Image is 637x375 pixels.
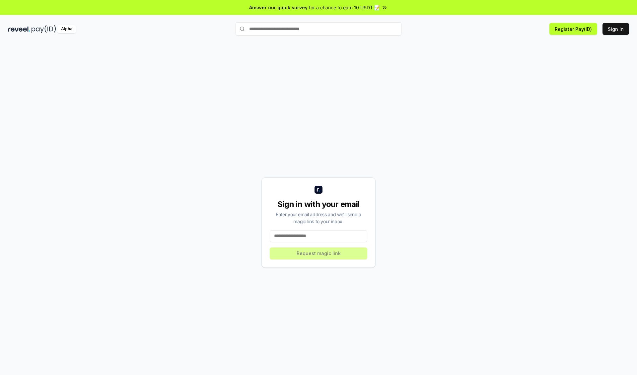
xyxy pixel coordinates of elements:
span: for a chance to earn 10 USDT 📝 [309,4,380,11]
div: Alpha [57,25,76,33]
img: pay_id [32,25,56,33]
div: Enter your email address and we’ll send a magic link to your inbox. [270,211,367,225]
span: Answer our quick survey [249,4,308,11]
div: Sign in with your email [270,199,367,210]
img: logo_small [315,186,322,194]
button: Sign In [602,23,629,35]
button: Register Pay(ID) [549,23,597,35]
img: reveel_dark [8,25,30,33]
